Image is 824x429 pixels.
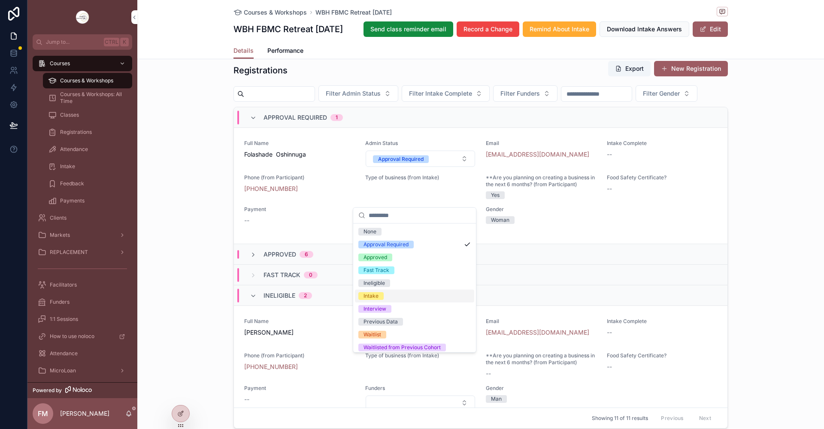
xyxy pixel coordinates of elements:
[592,415,648,422] span: Showing 11 of 11 results
[43,90,132,106] a: Courses & Workshops: All Time
[33,245,132,260] a: REPLACEMENT
[491,216,509,224] div: Woman
[244,385,355,392] span: Payment
[364,21,453,37] button: Send class reminder email
[493,85,557,102] button: Select Button
[402,85,490,102] button: Select Button
[244,174,355,181] span: Phone (from Participant)
[523,21,596,37] button: Remind About Intake
[486,150,589,159] a: [EMAIL_ADDRESS][DOMAIN_NAME]
[234,306,727,423] a: Full Name[PERSON_NAME]Admin StatusSelect ButtonEmail[EMAIL_ADDRESS][DOMAIN_NAME]Intake Complete--...
[60,77,113,84] span: Courses & Workshops
[267,43,303,60] a: Performance
[244,206,355,213] span: Payment
[378,155,424,163] div: Approval Required
[244,184,298,193] a: [PHONE_NUMBER]
[38,408,48,419] span: FM
[409,89,472,98] span: Filter Intake Complete
[33,210,132,226] a: Clients
[33,34,132,50] button: Jump to...CtrlK
[607,318,718,325] span: Intake Complete
[486,369,491,378] span: --
[530,25,589,33] span: Remind About Intake
[370,25,446,33] span: Send class reminder email
[607,140,718,147] span: Intake Complete
[364,292,379,300] div: Intake
[50,299,70,305] span: Funders
[693,21,728,37] button: Edit
[486,318,597,325] span: Email
[104,38,119,46] span: Ctrl
[50,350,78,357] span: Attendance
[46,39,100,45] span: Jump to...
[607,184,612,193] span: --
[365,174,476,181] span: Type of business (from Intake)
[366,151,476,167] button: Select Button
[43,176,132,191] a: Feedback
[364,305,386,313] div: Interview
[33,227,132,243] a: Markets
[43,142,132,157] a: Attendance
[244,328,355,337] span: [PERSON_NAME]
[233,23,343,35] h1: WBH FBMC Retreat [DATE]
[234,128,727,244] a: Full NameFolashade OshinnugaAdmin StatusSelect ButtonEmail[EMAIL_ADDRESS][DOMAIN_NAME]Intake Comp...
[607,174,718,181] span: Food Safety Certificate?
[43,73,132,88] a: Courses & Workshops
[50,249,88,256] span: REPLACEMENT
[654,61,728,76] button: New Registration
[486,352,597,366] span: **Are you planning on creating a business in the next 6 months? (from Participant)
[233,43,254,59] a: Details
[233,8,307,17] a: Courses & Workshops
[643,89,680,98] span: Filter Gender
[500,89,540,98] span: Filter Funders
[27,382,137,398] a: Powered by
[244,8,307,17] span: Courses & Workshops
[457,21,519,37] button: Record a Change
[365,206,476,213] span: Funders
[486,140,597,147] span: Email
[27,50,137,382] div: scrollable content
[244,140,355,147] span: Full Name
[50,60,70,67] span: Courses
[60,180,84,187] span: Feedback
[244,150,355,159] span: Folashade Oshinnuga
[364,318,398,326] div: Previous Data
[304,292,307,299] div: 2
[267,46,303,55] span: Performance
[264,250,296,259] span: Approved
[33,329,132,344] a: How to use noloco
[315,8,392,17] span: WBH FBMC Retreat [DATE]
[318,85,398,102] button: Select Button
[43,159,132,174] a: Intake
[60,146,88,153] span: Attendance
[60,163,75,170] span: Intake
[60,112,79,118] span: Classes
[33,311,132,327] a: 1:1 Sessions
[353,224,476,352] div: Suggestions
[50,214,67,221] span: Clients
[50,333,94,340] span: How to use noloco
[33,346,132,361] a: Attendance
[607,352,718,359] span: Food Safety Certificate?
[365,352,476,359] span: Type of business (from Intake)
[33,294,132,310] a: Funders
[244,318,355,325] span: Full Name
[607,363,612,371] span: --
[486,206,597,213] span: Gender
[50,232,70,239] span: Markets
[121,39,128,45] span: K
[364,279,385,287] div: Ineligible
[50,316,78,323] span: 1:1 Sessions
[264,291,295,300] span: Ineligible
[264,271,300,279] span: Fast Track
[50,281,77,288] span: Facilitators
[364,254,387,261] div: Approved
[33,363,132,378] a: MicroLoan
[33,277,132,293] a: Facilitators
[33,387,62,394] span: Powered by
[364,331,381,338] div: Waitlist
[43,107,132,123] a: Classes
[43,193,132,208] a: Payments
[486,174,597,188] span: **Are you planning on creating a business in the next 6 months? (from Participant)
